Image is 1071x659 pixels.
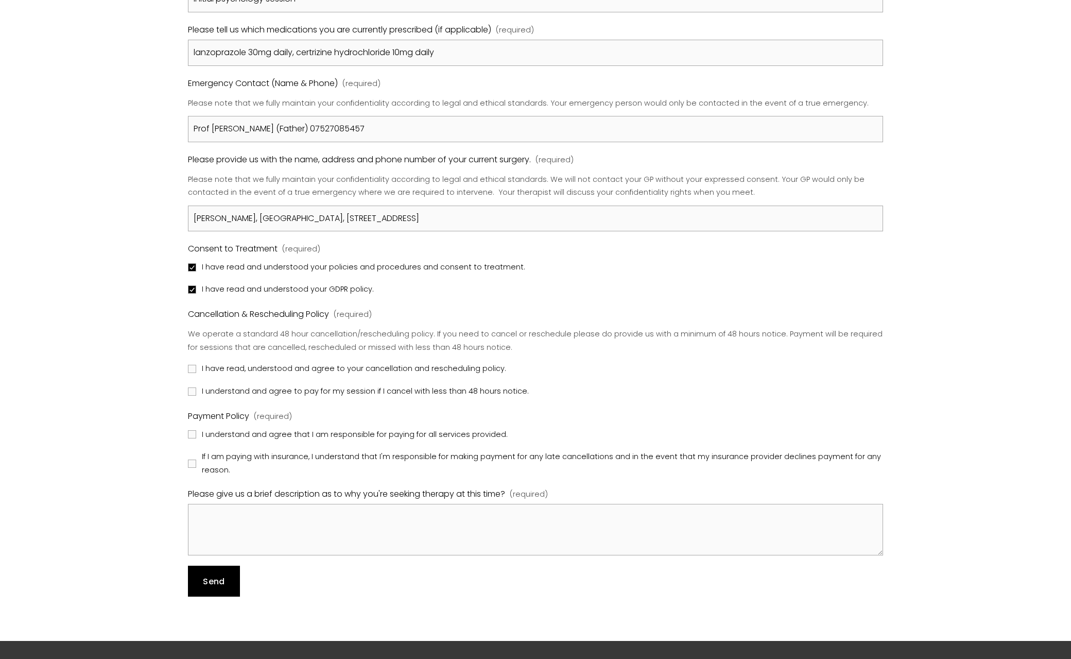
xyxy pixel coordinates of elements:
span: I understand and agree to pay for my session if I cancel with less than 48 hours notice. [202,385,529,398]
span: Please tell us which medications you are currently prescribed (if applicable) [188,23,491,38]
span: (required) [334,308,372,322]
span: I have read, understood and agree to your cancellation and rescheduling policy. [202,362,506,376]
span: (required) [496,24,534,37]
span: Consent to Treatment [188,242,278,257]
input: I understand and agree to pay for my session if I cancel with less than 48 hours notice. [188,387,196,396]
span: (required) [254,410,292,424]
input: I understand and agree that I am responsible for paying for all services provided. [188,430,196,438]
span: Send [203,576,224,587]
span: If I am paying with insurance, I understand that I'm responsible for making payment for any late ... [202,450,881,477]
span: Cancellation & Rescheduling Policy [188,307,329,322]
p: Please note that we fully maintain your confidentiality according to legal and ethical standards.... [188,169,883,203]
p: We operate a standard 48 hour cancellation/rescheduling policy. If you need to cancel or reschedu... [188,324,883,358]
span: Please provide us with the name, address and phone number of your current surgery. [188,153,531,167]
span: (required) [535,154,574,167]
span: (required) [342,77,381,91]
span: Please give us a brief description as to why you're seeking therapy at this time? [188,487,505,502]
span: Emergency Contact (Name & Phone) [188,76,338,91]
span: I understand and agree that I am responsible for paying for all services provided. [202,428,508,442]
button: SendSend [188,566,240,597]
span: I have read and understood your policies and procedures and consent to treatment. [202,261,525,274]
input: I have read, understood and agree to your cancellation and rescheduling policy. [188,365,196,373]
span: (required) [510,488,548,501]
span: Payment Policy [188,409,249,424]
input: If I am paying with insurance, I understand that I'm responsible for making payment for any late ... [188,460,196,468]
p: Please note that we fully maintain your confidentiality according to legal and ethical standards.... [188,93,883,113]
span: (required) [282,243,320,256]
input: I have read and understood your GDPR policy. [188,285,196,294]
input: I have read and understood your policies and procedures and consent to treatment. [188,263,196,272]
span: I have read and understood your GDPR policy. [202,283,374,296]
